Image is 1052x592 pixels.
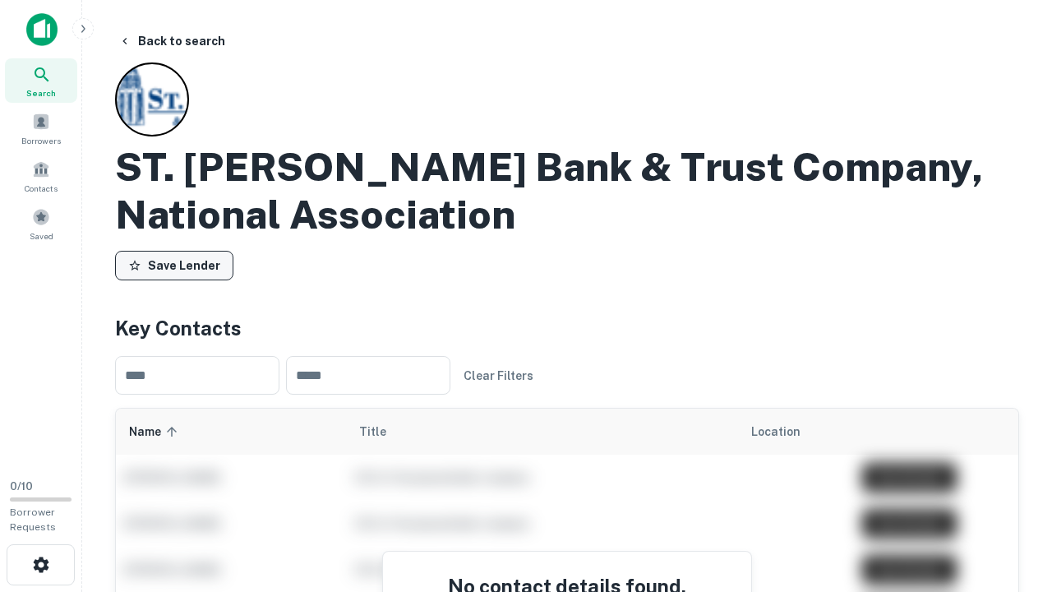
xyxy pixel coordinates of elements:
span: Search [26,86,56,99]
a: Saved [5,201,77,246]
span: 0 / 10 [10,480,33,493]
iframe: Chat Widget [970,460,1052,539]
a: Contacts [5,154,77,198]
button: Back to search [112,26,232,56]
a: Search [5,58,77,103]
span: Borrowers [21,134,61,147]
span: Contacts [25,182,58,195]
button: Save Lender [115,251,233,280]
span: Saved [30,229,53,243]
h2: ST. [PERSON_NAME] Bank & Trust Company, National Association [115,143,1019,238]
h4: Key Contacts [115,313,1019,343]
button: Clear Filters [457,361,540,391]
a: Borrowers [5,106,77,150]
span: Borrower Requests [10,506,56,533]
img: capitalize-icon.png [26,13,58,46]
